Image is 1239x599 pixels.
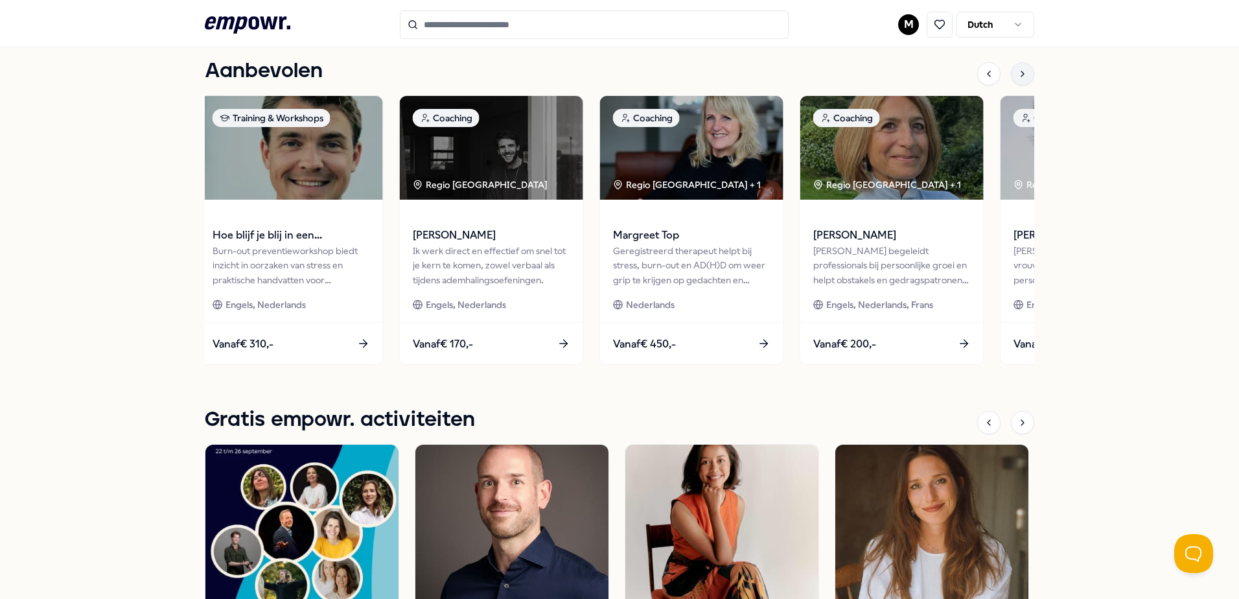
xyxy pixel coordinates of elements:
[1013,244,1171,287] div: [PERSON_NAME] mannen en vrouwen bij [PERSON_NAME], persoonlijke ontwikkeling en leiderschap met d...
[1013,178,1150,192] div: Regio [GEOGRAPHIC_DATA]
[599,95,784,365] a: package imageCoachingRegio [GEOGRAPHIC_DATA] + 1Margreet TopGeregistreerd therapeut helpt bij str...
[813,109,880,127] div: Coaching
[800,96,984,200] img: package image
[200,96,383,200] img: package image
[613,178,761,192] div: Regio [GEOGRAPHIC_DATA] + 1
[1013,109,1080,127] div: Coaching
[205,55,323,88] h1: Aanbevolen
[1013,227,1171,244] span: [PERSON_NAME]
[898,14,919,35] button: M
[613,109,680,127] div: Coaching
[400,96,583,200] img: package image
[813,227,971,244] span: [PERSON_NAME]
[413,227,570,244] span: [PERSON_NAME]
[626,298,675,312] span: Nederlands
[1026,298,1107,312] span: Engels, Nederlands
[1001,96,1184,200] img: package image
[826,298,933,312] span: Engels, Nederlands, Frans
[613,244,770,287] div: Geregistreerd therapeut helpt bij stress, burn-out en AD(H)D om weer grip te krijgen op gedachten...
[213,109,330,127] div: Training & Workshops
[413,109,480,127] div: Coaching
[213,227,370,244] span: Hoe blijf je blij in een prestatiemaatschappij (workshop)
[813,244,971,287] div: [PERSON_NAME] begeleidt professionals bij persoonlijke groei en helpt obstakels en gedragspatrone...
[600,96,783,200] img: package image
[199,95,384,365] a: package imageTraining & WorkshopsHoe blijf je blij in een prestatiemaatschappij (workshop)Burn-ou...
[613,227,770,244] span: Margreet Top
[213,336,273,353] span: Vanaf € 310,-
[1013,336,1074,353] span: Vanaf € 145,-
[1174,534,1213,573] iframe: Help Scout Beacon - Open
[813,178,961,192] div: Regio [GEOGRAPHIC_DATA] + 1
[1000,95,1185,365] a: package imageCoachingRegio [GEOGRAPHIC_DATA] [PERSON_NAME][PERSON_NAME] mannen en vrouwen bij [PE...
[426,298,506,312] span: Engels, Nederlands
[413,244,570,287] div: Ik werk direct en effectief om snel tot je kern te komen, zowel verbaal als tijdens ademhalingsoe...
[613,336,676,353] span: Vanaf € 450,-
[399,95,584,365] a: package imageCoachingRegio [GEOGRAPHIC_DATA] [PERSON_NAME]Ik werk direct en effectief om snel tot...
[226,298,306,312] span: Engels, Nederlands
[205,404,475,436] h1: Gratis empowr. activiteiten
[213,244,370,287] div: Burn-out preventieworkshop biedt inzicht in oorzaken van stress en praktische handvatten voor ene...
[400,10,789,39] input: Search for products, categories or subcategories
[413,178,550,192] div: Regio [GEOGRAPHIC_DATA]
[800,95,984,365] a: package imageCoachingRegio [GEOGRAPHIC_DATA] + 1[PERSON_NAME][PERSON_NAME] begeleidt professional...
[813,336,876,353] span: Vanaf € 200,-
[413,336,473,353] span: Vanaf € 170,-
